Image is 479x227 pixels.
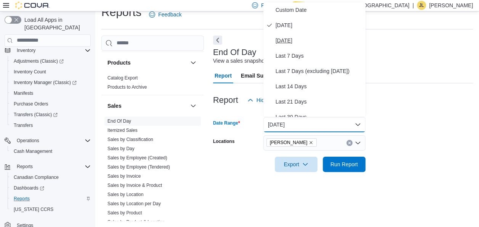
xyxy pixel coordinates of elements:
span: Transfers [11,121,91,130]
a: Sales by Product & Location [107,219,165,225]
a: Sales by Classification [107,137,153,142]
span: Sales by Product [107,210,142,216]
a: Sales by Day [107,146,135,151]
span: Custom Date [276,5,362,15]
span: Washington CCRS [11,205,91,214]
span: Export [279,157,313,172]
span: Sales by Location per Day [107,201,161,207]
span: Inventory Count [14,69,46,75]
a: End Of Day [107,118,131,124]
span: Manifests [11,89,91,98]
button: Manifests [8,88,94,99]
a: Transfers (Classic) [8,109,94,120]
span: Operations [17,138,39,144]
button: Inventory [14,46,38,55]
label: Locations [213,138,235,144]
span: Inventory [14,46,91,55]
button: Inventory Count [8,66,94,77]
div: View a sales snapshot for a date or date range. [213,57,325,65]
p: [PERSON_NAME] [429,1,473,10]
span: Inventory [17,47,35,54]
button: Next [213,36,222,45]
a: Cash Management [11,147,55,156]
span: Purchase Orders [11,99,91,109]
a: Sales by Location per Day [107,201,161,206]
span: [DATE] [276,36,362,45]
a: Inventory Manager (Classic) [8,77,94,88]
span: Load All Apps in [GEOGRAPHIC_DATA] [21,16,91,31]
span: Catalog Export [107,75,138,81]
span: [PERSON_NAME] [270,139,308,146]
span: Adjustments (Classic) [11,57,91,66]
a: Sales by Employee (Tendered) [107,164,170,170]
h3: Report [213,96,238,105]
h3: End Of Day [213,48,256,57]
span: Inventory Manager (Classic) [14,79,77,86]
span: Transfers (Classic) [14,112,58,118]
span: Email Subscription [241,68,289,83]
button: Sales [107,102,187,110]
p: Tokyo Smoke [GEOGRAPHIC_DATA] [320,1,410,10]
button: Products [189,58,198,67]
span: Dashboards [14,185,44,191]
a: [US_STATE] CCRS [11,205,56,214]
img: Cova [15,2,50,9]
span: [US_STATE] CCRS [14,206,53,212]
a: Catalog Export [107,75,138,81]
span: Cash Management [11,147,91,156]
span: Last 14 Days [276,82,362,91]
a: Inventory Count [11,67,49,76]
span: Sales by Classification [107,136,153,143]
div: Jenefer Luchies [417,1,426,10]
a: Adjustments (Classic) [8,56,94,66]
button: Run Report [323,157,365,172]
span: Sales by Employee (Created) [107,155,167,161]
span: Dashboards [11,183,91,193]
button: Canadian Compliance [8,172,94,183]
a: Purchase Orders [11,99,51,109]
span: Sales by Product & Location [107,219,165,225]
a: Products to Archive [107,84,147,90]
a: Manifests [11,89,36,98]
button: Operations [2,135,94,146]
a: Transfers (Classic) [11,110,61,119]
button: Cash Management [8,146,94,157]
span: Inventory Count [11,67,91,76]
span: [DATE] [276,21,362,30]
label: Date Range [213,120,240,126]
a: Sales by Invoice [107,173,141,179]
button: Hide Parameters [244,92,300,108]
span: Last 30 Days [276,112,362,122]
span: Transfers (Classic) [11,110,91,119]
h3: Sales [107,102,122,110]
span: Canadian Compliance [14,174,59,180]
a: Canadian Compliance [11,173,62,182]
button: Purchase Orders [8,99,94,109]
span: Inventory Manager (Classic) [11,78,91,87]
button: Open list of options [355,140,361,146]
span: Reports [17,164,33,170]
span: JL [419,1,424,10]
span: Run Report [330,161,358,168]
span: Purchase Orders [14,101,48,107]
button: Export [275,157,317,172]
button: Reports [8,193,94,204]
span: Reports [11,194,91,203]
a: Sales by Invoice & Product [107,183,162,188]
span: Adjustments (Classic) [14,58,64,64]
a: Sales by Employee (Created) [107,155,167,161]
a: Itemized Sales [107,128,138,133]
span: Feedback [158,11,181,18]
span: Last 7 Days [276,51,362,60]
button: Operations [14,136,42,145]
button: Reports [2,161,94,172]
span: Reports [14,196,30,202]
button: Transfers [8,120,94,131]
span: Report [215,68,232,83]
a: Transfers [11,121,36,130]
a: Adjustments (Classic) [11,57,67,66]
